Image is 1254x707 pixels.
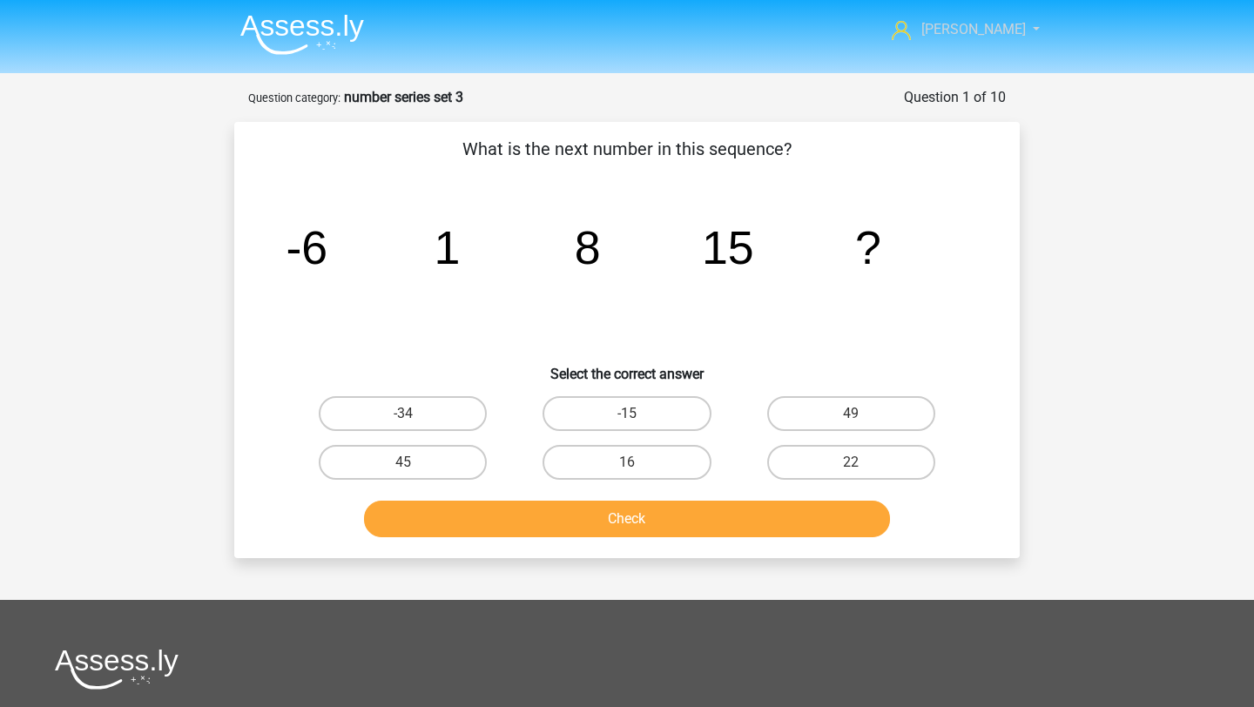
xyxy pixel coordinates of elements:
tspan: 15 [702,221,754,273]
h6: Select the correct answer [262,352,992,382]
tspan: 8 [575,221,601,273]
a: [PERSON_NAME] [885,19,1028,40]
tspan: ? [855,221,881,273]
img: Assessly [240,14,364,55]
tspan: -6 [286,221,327,273]
strong: number series set 3 [344,89,463,105]
label: -15 [543,396,711,431]
label: 45 [319,445,487,480]
img: Assessly logo [55,649,179,690]
small: Question category: [248,91,340,104]
tspan: 1 [435,221,461,273]
span: [PERSON_NAME] [921,21,1026,37]
div: Question 1 of 10 [904,87,1006,108]
label: 49 [767,396,935,431]
label: -34 [319,396,487,431]
label: 16 [543,445,711,480]
label: 22 [767,445,935,480]
button: Check [364,501,891,537]
p: What is the next number in this sequence? [262,136,992,162]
